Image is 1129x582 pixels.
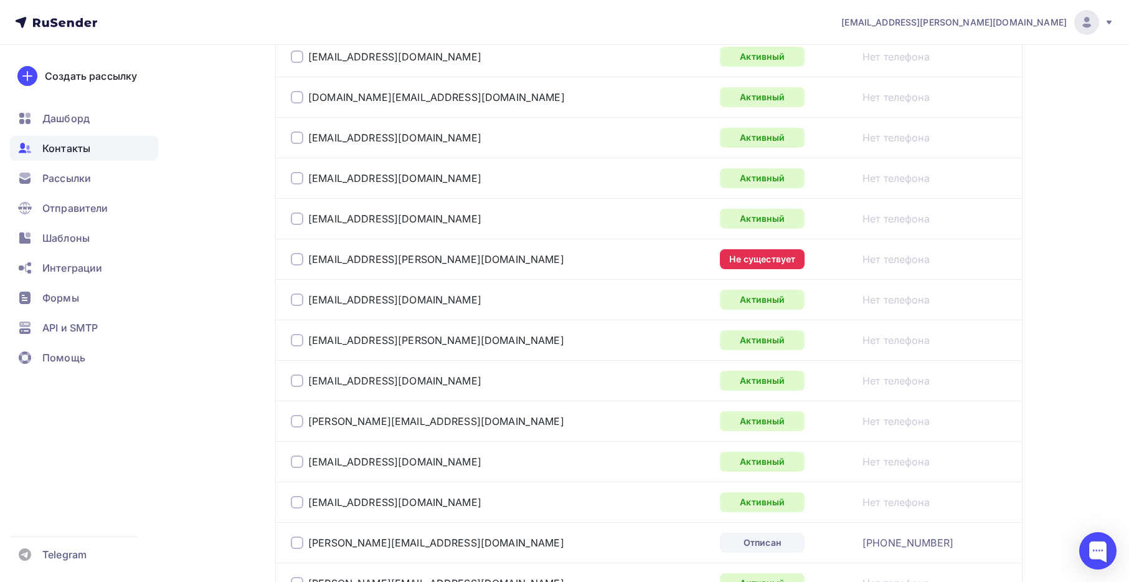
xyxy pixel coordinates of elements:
[720,290,805,310] div: Активный
[862,171,930,186] a: Нет телефона
[862,130,930,145] a: Нет телефона
[308,91,565,103] a: [DOMAIN_NAME][EMAIL_ADDRESS][DOMAIN_NAME]
[720,371,805,391] div: Активный
[308,172,481,184] a: [EMAIL_ADDRESS][DOMAIN_NAME]
[862,414,930,429] a: Нет телефона
[308,374,481,387] a: [EMAIL_ADDRESS][DOMAIN_NAME]
[308,50,481,63] a: [EMAIL_ADDRESS][DOMAIN_NAME]
[308,537,564,549] a: [PERSON_NAME][EMAIL_ADDRESS][DOMAIN_NAME]
[42,320,98,335] span: API и SMTP
[308,496,481,508] a: [EMAIL_ADDRESS][DOMAIN_NAME]
[308,334,564,346] a: [EMAIL_ADDRESS][PERSON_NAME][DOMAIN_NAME]
[308,293,481,306] a: [EMAIL_ADDRESS][DOMAIN_NAME]
[10,106,158,131] a: Дашборд
[720,452,805,472] div: Активный
[45,69,137,83] div: Создать рассылку
[10,226,158,250] a: Шаблоны
[720,330,805,350] div: Активный
[308,212,481,225] a: [EMAIL_ADDRESS][DOMAIN_NAME]
[10,166,158,191] a: Рассылки
[720,411,805,431] div: Активный
[862,454,930,469] a: Нет телефона
[308,131,481,144] a: [EMAIL_ADDRESS][DOMAIN_NAME]
[308,456,481,468] a: [EMAIL_ADDRESS][DOMAIN_NAME]
[10,136,158,161] a: Контакты
[42,547,87,562] span: Telegram
[42,260,102,275] span: Интеграции
[42,201,108,216] span: Отправители
[862,373,930,388] a: Нет телефона
[308,415,564,427] a: [PERSON_NAME][EMAIL_ADDRESS][DOMAIN_NAME]
[42,171,91,186] span: Рассылки
[42,111,90,126] span: Дашборд
[720,209,805,229] div: Активный
[720,47,805,67] div: Активный
[841,16,1067,29] span: [EMAIL_ADDRESS][PERSON_NAME][DOMAIN_NAME]
[862,495,930,510] a: Нет телефона
[10,196,158,221] a: Отправители
[42,231,90,246] span: Шаблоны
[720,533,805,553] div: Отписан
[862,211,930,226] a: Нет телефона
[862,90,930,105] a: Нет телефона
[841,10,1114,35] a: [EMAIL_ADDRESS][PERSON_NAME][DOMAIN_NAME]
[862,292,930,307] a: Нет телефона
[862,252,930,267] a: Нет телефона
[720,168,805,188] div: Активный
[720,87,805,107] div: Активный
[10,285,158,310] a: Формы
[720,492,805,512] div: Активный
[42,290,79,305] span: Формы
[862,49,930,64] a: Нет телефона
[862,535,953,550] a: [PHONE_NUMBER]
[720,249,805,269] div: Не существует
[720,128,805,148] div: Активный
[42,350,85,365] span: Помощь
[42,141,90,156] span: Контакты
[308,253,564,265] a: [EMAIL_ADDRESS][PERSON_NAME][DOMAIN_NAME]
[862,333,930,348] a: Нет телефона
